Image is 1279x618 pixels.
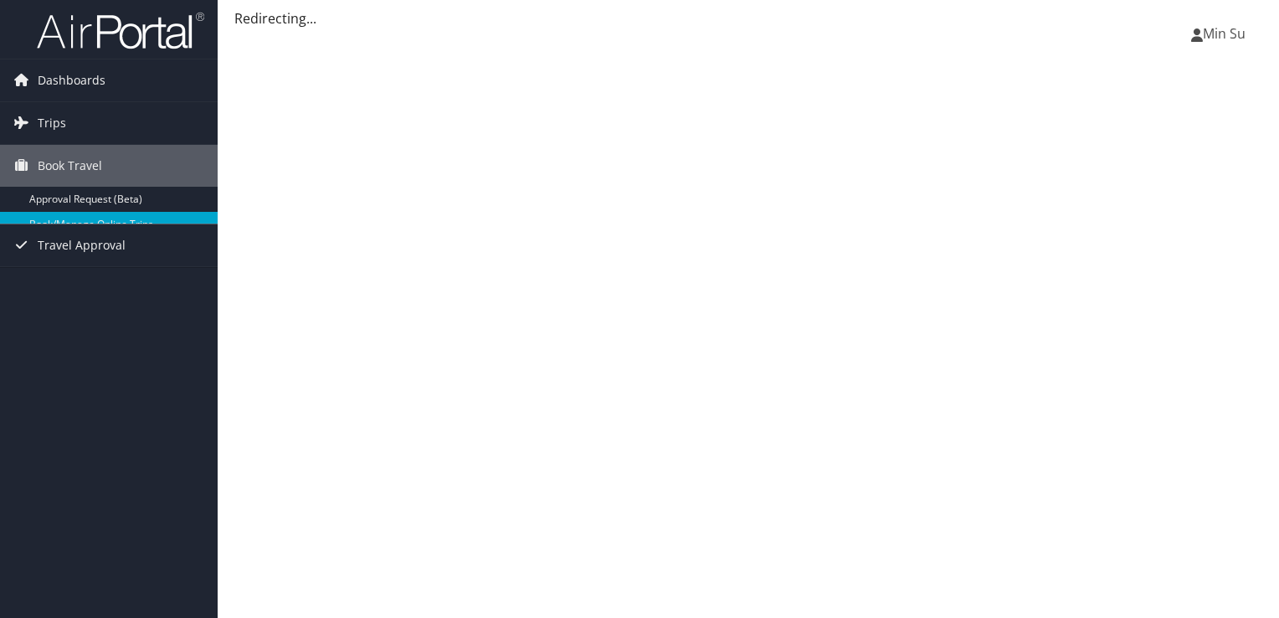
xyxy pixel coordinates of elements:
img: airportal-logo.png [37,11,204,50]
span: Trips [38,102,66,144]
div: Redirecting... [234,8,1262,28]
span: Min Su [1203,24,1246,43]
span: Dashboards [38,59,105,101]
span: Travel Approval [38,224,126,266]
a: Min Su [1191,8,1262,59]
span: Book Travel [38,145,102,187]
